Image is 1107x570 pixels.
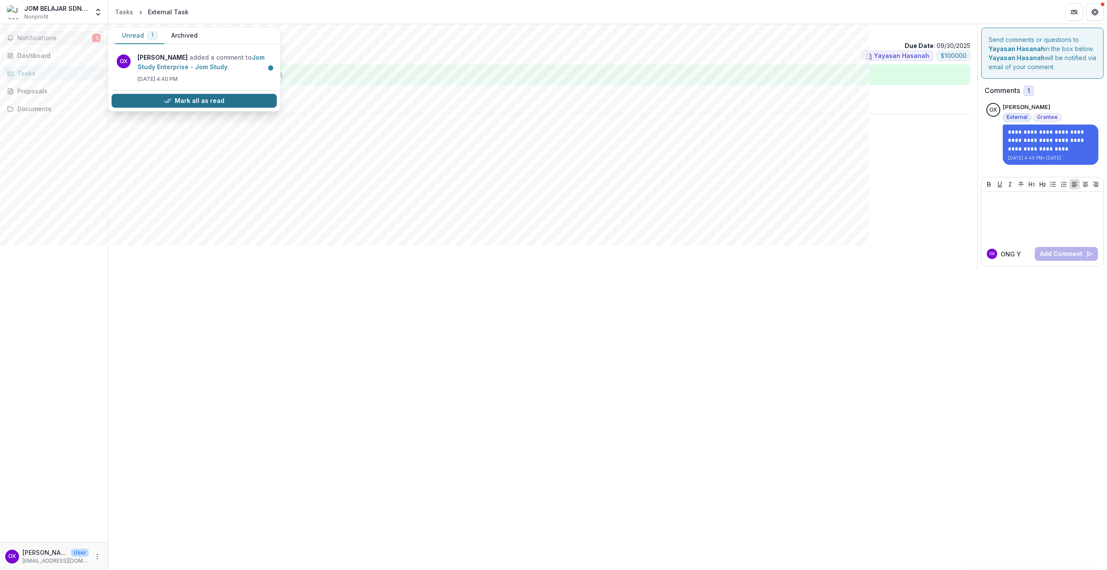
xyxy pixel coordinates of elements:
[3,48,104,63] a: Dashboard
[22,548,67,557] p: [PERSON_NAME]
[1027,87,1030,95] span: 1
[989,107,997,113] div: ONG YONG XUN
[17,35,92,42] span: Notifications
[989,252,995,256] div: ONG YONG XUN
[7,5,21,19] img: JOM BELAJAR SDN BHD
[981,28,1104,79] div: Send comments or questions to in the box below. will be notified via email of your comment.
[17,86,97,96] div: Proposals
[3,31,104,45] button: Notifications1
[1048,179,1058,189] button: Bullet List
[1016,179,1026,189] button: Strike
[941,52,966,60] span: $ 100000
[905,41,970,50] p: : 09/30/2025
[1091,179,1101,189] button: Align Right
[17,51,97,60] div: Dashboard
[1007,114,1027,120] span: External
[1086,3,1104,21] button: Get Help
[1003,103,1050,112] p: [PERSON_NAME]
[1008,155,1093,161] p: [DATE] 4:40 PM • [DATE]
[8,554,16,559] div: ONG YONG XUN
[138,54,265,70] a: Jom Study Enterprise - Jom Study
[92,551,102,562] button: More
[1027,179,1037,189] button: Heading 1
[24,4,89,13] div: JOM BELAJAR SDN BHD
[1065,3,1083,21] button: Partners
[3,102,104,116] a: Documents
[1001,250,1021,259] p: ONG Y
[1005,179,1015,189] button: Italicize
[985,86,1020,95] h2: Comments
[71,549,89,557] p: User
[989,45,1045,52] strong: Yayasan Hasanah
[1080,179,1091,189] button: Align Center
[989,54,1045,61] strong: Yayasan Hasanah
[1037,179,1048,189] button: Heading 2
[3,66,104,80] a: Tasks
[112,6,192,18] nav: breadcrumb
[112,6,137,18] a: Tasks
[905,42,934,49] strong: Due Date
[1035,247,1098,261] button: Add Comment
[92,34,101,42] span: 1
[115,27,164,44] button: Unread
[112,94,277,108] button: Mark all as read
[24,13,48,21] span: Nonprofit
[122,89,963,98] p: : [PERSON_NAME] from Yayasan Hasanah
[1037,114,1058,120] span: Grantee
[17,104,97,113] div: Documents
[1059,179,1069,189] button: Ordered List
[115,31,970,40] p: Jom Study Enterprise - Jom Study
[984,179,994,189] button: Bold
[138,53,272,72] p: added a comment to .
[1069,179,1080,189] button: Align Left
[151,32,154,38] span: 1
[22,557,89,565] p: [EMAIL_ADDRESS][DOMAIN_NAME]
[3,84,104,98] a: Proposals
[115,7,133,16] div: Tasks
[164,27,205,44] button: Archived
[148,7,189,16] div: External Task
[874,52,929,60] span: Yayasan Hasanah
[995,179,1005,189] button: Underline
[92,3,104,21] button: Open entity switcher
[17,69,97,78] div: Tasks
[115,64,970,85] div: Task is completed! No further action needed.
